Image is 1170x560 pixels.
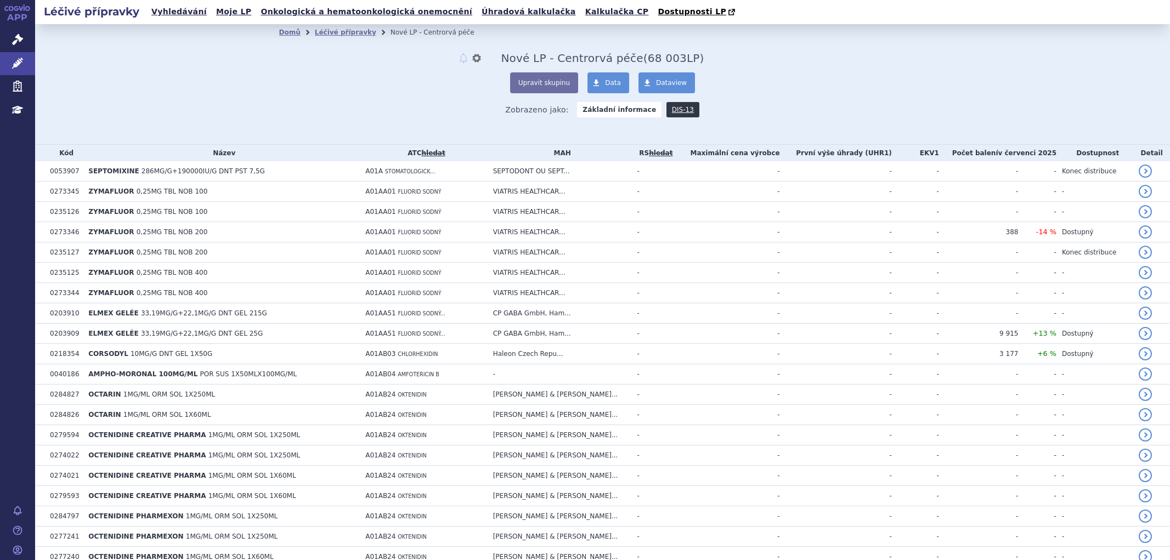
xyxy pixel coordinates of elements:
span: AMFOTERICIN B [398,371,439,377]
span: A01AB24 [365,472,395,479]
span: -14 % [1036,228,1056,236]
td: - [1018,202,1056,222]
td: - [892,242,939,263]
del: hledat [421,149,445,157]
td: - [892,222,939,242]
span: A01AB24 [365,451,395,459]
span: OCTARIN [88,411,121,418]
a: detail [1139,347,1152,360]
td: - [892,182,939,202]
span: 10MG/G DNT GEL 1X50G [131,350,212,358]
td: VIATRIS HEALTHCAR... [488,283,632,303]
span: OKTENIDIN [398,392,426,398]
td: - [632,222,675,242]
td: - [780,202,892,222]
a: detail [1139,449,1152,462]
span: 0,25MG TBL NOB 100 [137,208,208,216]
a: detail [1139,428,1152,442]
td: - [780,364,892,384]
td: Konec distribuce [1056,161,1133,182]
td: - [892,405,939,425]
td: - [632,303,675,324]
td: - [939,405,1019,425]
td: [PERSON_NAME] & [PERSON_NAME]... [488,527,632,547]
td: - [675,182,779,202]
td: - [1056,182,1133,202]
td: - [780,222,892,242]
li: Nové LP - Centrorvá péče [391,24,489,41]
td: - [1056,283,1133,303]
td: 0053907 [44,161,83,182]
span: ELMEX GELÉE [88,330,139,337]
td: [PERSON_NAME] & [PERSON_NAME]... [488,384,632,405]
span: A01AB24 [365,431,395,439]
td: - [1018,364,1056,384]
td: - [892,445,939,466]
span: FLUORID SODNÝ [398,250,442,256]
span: v červenci 2025 [998,149,1056,157]
td: - [675,466,779,486]
span: ZYMAFLUOR [88,228,134,236]
td: - [892,344,939,364]
td: - [939,161,1019,182]
td: - [632,161,675,182]
button: notifikace [458,52,469,65]
td: - [892,506,939,527]
td: 9 915 [939,324,1019,344]
td: - [939,466,1019,486]
a: Moje LP [213,4,255,19]
td: - [632,445,675,466]
td: [PERSON_NAME] & [PERSON_NAME]... [488,425,632,445]
strong: Základní informace [577,102,662,117]
a: detail [1139,367,1152,381]
td: - [892,425,939,445]
span: A01AB03 [365,350,395,358]
td: VIATRIS HEALTHCAR... [488,263,632,283]
td: - [675,445,779,466]
td: - [1018,445,1056,466]
td: 0277241 [44,527,83,547]
span: FLUORID SODNÝ [398,209,442,215]
th: Dostupnost [1056,145,1133,161]
span: 0,25MG TBL NOB 400 [137,289,208,297]
td: - [632,283,675,303]
span: FLUORID SODNÝ... [398,331,445,337]
h2: Léčivé přípravky [35,4,148,19]
td: 0273344 [44,283,83,303]
a: Úhradová kalkulačka [478,4,579,19]
span: ( LP) [643,52,704,65]
td: - [1018,384,1056,405]
td: - [780,405,892,425]
td: VIATRIS HEALTHCAR... [488,222,632,242]
span: FLUORID SODNÝ [398,229,442,235]
td: - [780,242,892,263]
th: Kód [44,145,83,161]
td: - [632,425,675,445]
td: - [780,486,892,506]
a: Data [587,72,629,93]
td: - [632,486,675,506]
td: - [675,344,779,364]
td: 0273346 [44,222,83,242]
td: - [939,445,1019,466]
span: AMPHO-MORONAL 100MG/ML [88,370,197,378]
td: - [1056,405,1133,425]
span: FLUORID SODNÝ [398,270,442,276]
a: detail [1139,225,1152,239]
td: - [632,344,675,364]
td: - [892,303,939,324]
span: OCTENIDINE CREATIVE PHARMA [88,492,206,500]
a: detail [1139,510,1152,523]
span: POR SUS 1X50MLX100MG/ML [200,370,297,378]
span: 68 003 [648,52,687,65]
span: Nové LP - Centrorvá péče [501,52,643,65]
span: A01AA51 [365,330,396,337]
span: A01AA01 [365,208,396,216]
td: - [1056,466,1133,486]
td: - [632,506,675,527]
td: - [632,182,675,202]
th: Detail [1133,145,1170,161]
span: ZYMAFLUOR [88,208,134,216]
a: detail [1139,286,1152,299]
td: - [1056,425,1133,445]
